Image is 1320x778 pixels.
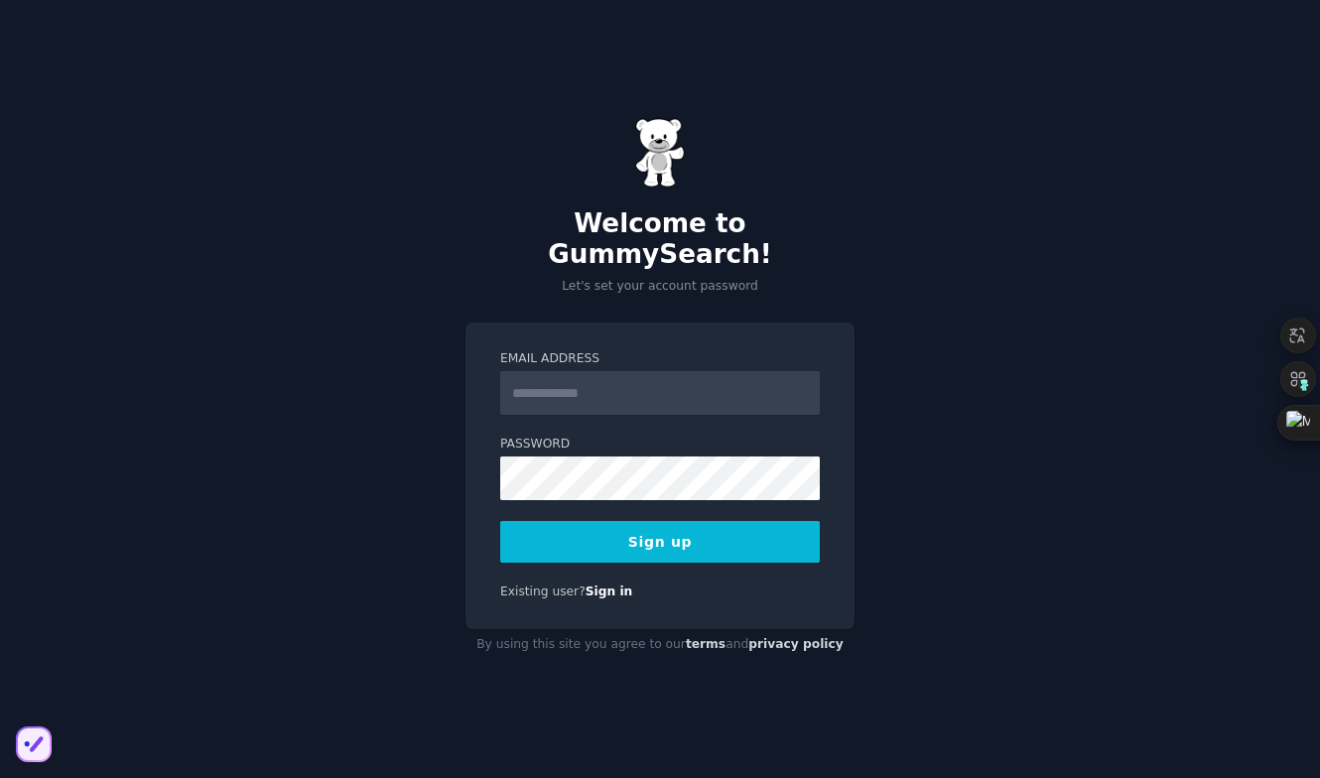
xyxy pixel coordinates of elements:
[500,350,820,368] label: Email Address
[465,208,855,271] h2: Welcome to GummySearch!
[586,584,633,598] a: Sign in
[500,436,820,454] label: Password
[500,521,820,563] button: Sign up
[465,278,855,296] p: Let's set your account password
[500,584,586,598] span: Existing user?
[686,637,726,651] a: terms
[748,637,844,651] a: privacy policy
[635,118,685,188] img: Gummy Bear
[465,629,855,661] div: By using this site you agree to our and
